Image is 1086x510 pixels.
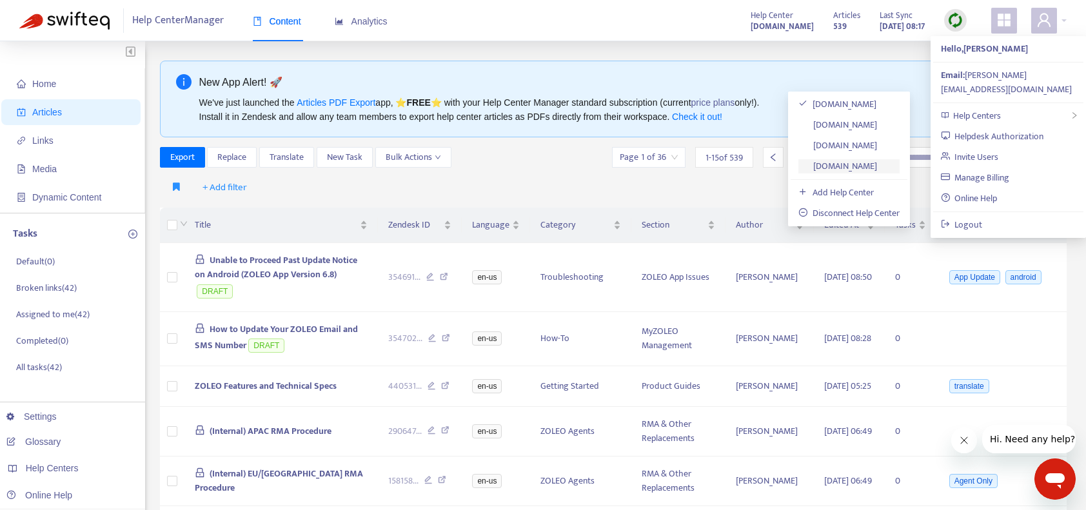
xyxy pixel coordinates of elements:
td: Product Guides [631,366,726,407]
span: DRAFT [197,284,233,299]
button: Replace [207,147,257,168]
td: ZOLEO App Issues [631,243,726,312]
span: Agent Only [949,474,998,488]
td: 0 [885,407,936,456]
a: Online Help [6,490,72,500]
p: Completed ( 0 ) [16,334,68,348]
span: 1 - 15 of 539 [706,151,743,164]
p: Assigned to me ( 42 ) [16,308,90,321]
span: Analytics [335,16,388,26]
span: 354702 ... [388,331,422,346]
a: [DOMAIN_NAME] [798,97,876,112]
span: 354691 ... [388,270,420,284]
div: We've just launched the app, ⭐ ⭐️ with your Help Center Manager standard subscription (current on... [199,95,1038,124]
td: MyZOLEO Management [631,312,726,367]
td: [PERSON_NAME] [726,366,813,407]
button: New Task [317,147,373,168]
span: user [1036,12,1052,28]
span: App Update [949,270,1000,284]
p: All tasks ( 42 ) [16,360,62,374]
button: Export [160,147,205,168]
p: Tasks [13,226,37,242]
div: New App Alert! 🚀 [199,74,1038,90]
span: link [17,136,26,145]
a: Helpdesk Authorization [941,129,1044,144]
span: (Internal) EU/[GEOGRAPHIC_DATA] RMA Procedure [195,466,364,495]
span: Links [32,135,54,146]
strong: Email: [941,68,965,83]
span: en-us [472,270,502,284]
p: Default ( 0 ) [16,255,55,268]
span: home [17,79,26,88]
span: ZOLEO Features and Technical Specs [195,378,337,393]
span: area-chart [335,17,344,26]
td: ZOLEO Agents [530,456,631,506]
a: Manage Billing [941,170,1010,185]
span: left [769,153,778,162]
span: lock [195,425,205,435]
a: Settings [6,411,57,422]
img: sync.dc5367851b00ba804db3.png [947,12,963,28]
span: en-us [472,424,502,438]
span: info-circle [176,74,192,90]
span: DRAFT [248,338,284,353]
span: Bulk Actions [386,150,441,164]
span: Language [472,218,509,232]
span: Content [253,16,301,26]
span: [DATE] 08:28 [824,331,871,346]
th: Category [530,208,631,243]
strong: [DOMAIN_NAME] [751,19,814,34]
span: right [1071,112,1078,119]
span: android [1005,270,1042,284]
span: en-us [472,331,502,346]
span: How to Update Your ZOLEO Email and SMS Number [195,322,359,353]
span: Help Centers [26,463,79,473]
td: Getting Started [530,366,631,407]
strong: Hello, [PERSON_NAME] [941,41,1028,56]
span: down [180,220,188,228]
td: 0 [885,366,936,407]
a: Add Help Center [798,185,874,200]
th: Language [462,208,530,243]
span: lock [195,467,205,478]
a: Logout [941,217,983,232]
iframe: Close message [951,427,977,453]
th: Section [631,208,726,243]
td: RMA & Other Replacements [631,407,726,456]
a: [DOMAIN_NAME] [798,159,877,173]
img: Swifteq [19,12,110,30]
span: Title [195,218,357,232]
span: 290647 ... [388,424,422,438]
td: Troubleshooting [530,243,631,312]
span: file-image [17,164,26,173]
span: Help Center [751,8,793,23]
th: Tasks [885,208,936,243]
span: lock [195,254,205,264]
th: Author [726,208,813,243]
span: Category [540,218,610,232]
td: [PERSON_NAME] [726,456,813,506]
a: Articles PDF Export [297,97,375,108]
span: Media [32,164,57,174]
iframe: Message from company [982,425,1076,453]
span: Zendesk ID [388,218,442,232]
span: (Internal) APAC RMA Procedure [210,424,331,438]
span: Export [170,150,195,164]
span: en-us [472,474,502,488]
strong: 539 [833,19,847,34]
td: 0 [885,456,936,506]
span: 158158 ... [388,474,419,488]
span: en-us [472,379,502,393]
span: Help Center Manager [132,8,224,33]
td: 0 [885,312,936,367]
span: appstore [996,12,1012,28]
span: [DATE] 06:49 [824,473,872,488]
a: Online Help [941,191,998,206]
a: [DOMAIN_NAME] [798,138,877,153]
span: translate [949,379,989,393]
button: + Add filter [193,177,257,198]
td: How-To [530,312,631,367]
td: ZOLEO Agents [530,407,631,456]
span: container [17,193,26,202]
